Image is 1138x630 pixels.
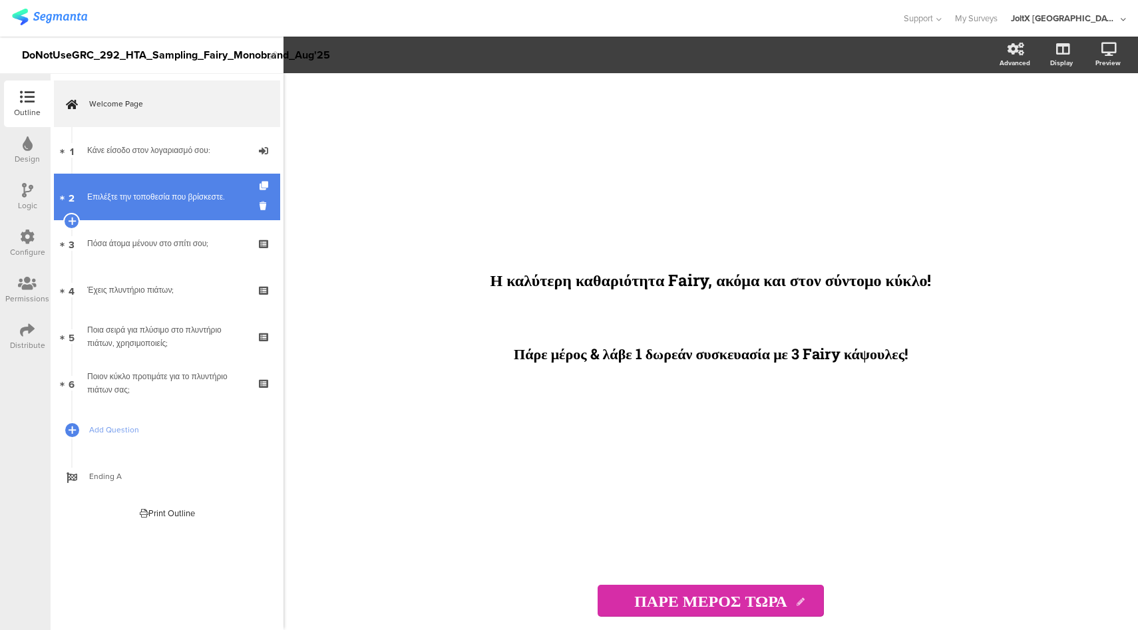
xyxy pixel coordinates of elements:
div: Ποιον κύκλο προτιμάτε για το πλυντήριο πιάτων σας; [87,370,246,396]
a: 2 Επιλέξτε την τοποθεσία που βρίσκεστε. [54,174,280,220]
span: 3 [69,236,75,251]
span: 1 [70,143,74,158]
img: segmanta logo [12,9,87,25]
span: Πάρε μέρος & λάβε 1 δωρεάν συσκευασία με 3 Fairy κάψουλες! [514,344,908,363]
span: 6 [69,376,75,391]
div: JoltX [GEOGRAPHIC_DATA] [1011,12,1117,25]
a: 3 Πόσα άτομα μένουν στο σπίτι σου; [54,220,280,267]
span: Ending A [89,470,260,483]
span: 2 [69,190,75,204]
div: DoNotUseGRC_292_HTA_Sampling_Fairy_Monobrand_Aug'25 [22,45,262,66]
input: Start [598,585,824,617]
div: Έχεις πλυντήριο πιάτων; [87,283,246,297]
div: Πόσα άτομα μένουν στο σπίτι σου; [87,237,246,250]
span: Add Question [89,423,260,436]
div: Distribute [10,339,45,351]
span: Η καλύτερη καθαριότητα Fairy, ακόμα και στον σύντομο κύκλο! [490,269,932,291]
div: Print Outline [140,507,195,520]
a: 5 Ποια σειρά για πλύσιμο στο πλυντήριο πιάτων, χρησιμοποιείς; [54,313,280,360]
div: Design [15,153,40,165]
div: Outline [14,106,41,118]
div: Permissions [5,293,49,305]
div: Preview [1095,58,1121,68]
a: Ending A [54,453,280,500]
a: 4 Έχεις πλυντήριο πιάτων; [54,267,280,313]
div: Επιλέξτε την τοποθεσία που βρίσκεστε. [87,190,246,204]
span: Welcome Page [89,97,260,110]
a: 1 Κάνε είσοδο στον λογαριασμό σου: [54,127,280,174]
span: 5 [69,329,75,344]
div: Logic [18,200,37,212]
div: Configure [10,246,45,258]
div: Ποια σειρά για πλύσιμο στο πλυντήριο πιάτων, χρησιμοποιείς; [87,323,246,350]
div: Advanced [1000,58,1030,68]
span: 4 [69,283,75,297]
i: Duplicate [260,182,271,190]
div: Display [1050,58,1073,68]
div: Κάνε είσοδο στον λογαριασμό σου: [87,144,246,157]
i: Delete [260,200,271,212]
span: Support [904,12,933,25]
a: 6 Ποιον κύκλο προτιμάτε για το πλυντήριο πιάτων σας; [54,360,280,406]
a: Welcome Page [54,80,280,127]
